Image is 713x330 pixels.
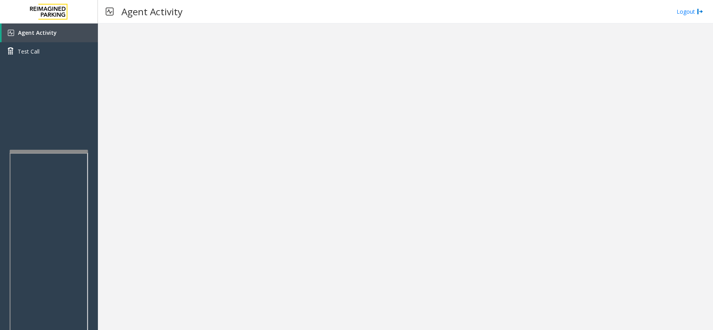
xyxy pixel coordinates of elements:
[2,23,98,42] a: Agent Activity
[18,47,40,56] span: Test Call
[8,30,14,36] img: 'icon'
[697,7,703,16] img: logout
[677,7,703,16] a: Logout
[117,2,186,21] h3: Agent Activity
[106,2,114,21] img: pageIcon
[18,29,57,36] span: Agent Activity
